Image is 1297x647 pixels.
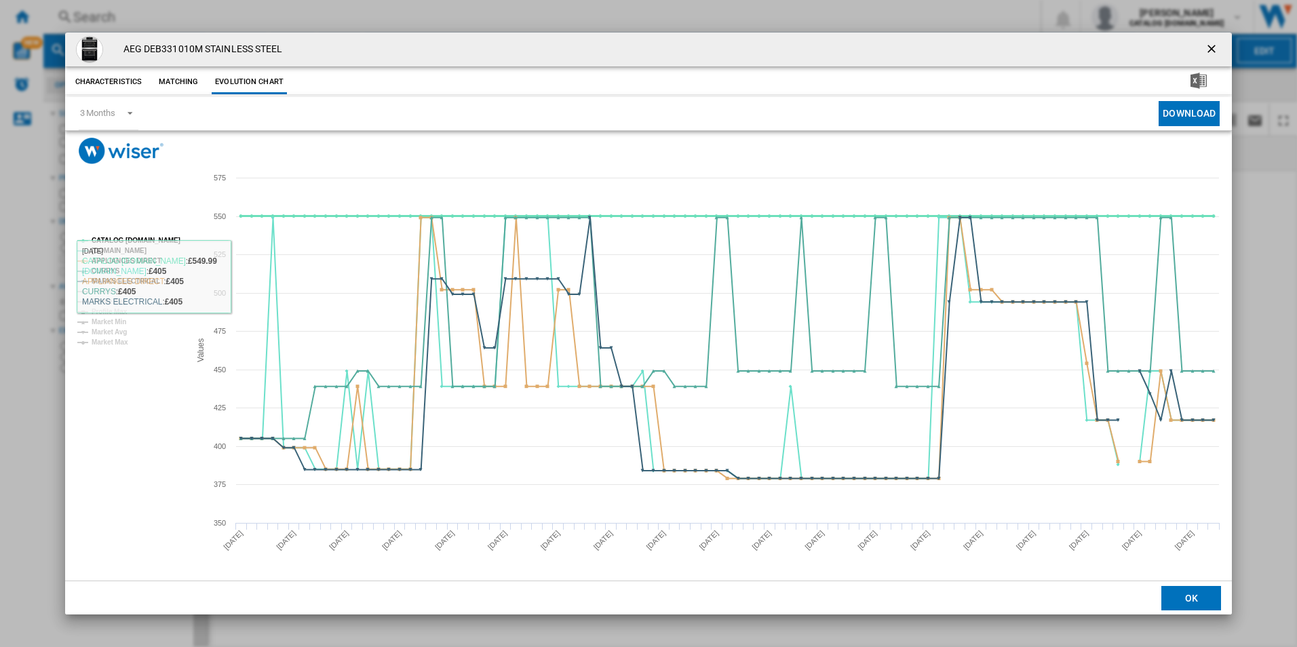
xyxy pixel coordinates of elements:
[149,70,208,94] button: Matching
[92,328,127,336] tspan: Market Avg
[856,529,878,551] tspan: [DATE]
[1014,529,1037,551] tspan: [DATE]
[1120,529,1142,551] tspan: [DATE]
[381,529,403,551] tspan: [DATE]
[1161,586,1221,610] button: OK
[80,108,115,118] div: 3 Months
[1205,42,1221,58] ng-md-icon: getI18NText('BUTTONS.CLOSE_DIALOG')
[214,327,226,335] tspan: 475
[92,267,120,275] tspan: CURRYS
[92,308,128,315] tspan: Profile Max
[214,480,226,488] tspan: 375
[196,338,206,362] tspan: Values
[214,289,226,297] tspan: 500
[92,277,160,285] tspan: MARKS ELECTRICAL
[592,529,614,551] tspan: [DATE]
[1190,73,1207,89] img: excel-24x24.png
[92,247,147,254] tspan: [DOMAIN_NAME]
[275,529,297,551] tspan: [DATE]
[214,174,226,182] tspan: 575
[539,529,561,551] tspan: [DATE]
[1169,70,1228,94] button: Download in Excel
[433,529,455,551] tspan: [DATE]
[92,257,161,264] tspan: APPLIANCES DIRECT
[92,237,180,244] tspan: CATALOG [DOMAIN_NAME]
[214,212,226,220] tspan: 550
[222,529,244,551] tspan: [DATE]
[961,529,984,551] tspan: [DATE]
[65,33,1233,615] md-dialog: Product popup
[92,298,126,305] tspan: Profile Avg
[212,70,287,94] button: Evolution chart
[214,250,226,258] tspan: 525
[750,529,773,551] tspan: [DATE]
[72,70,146,94] button: Characteristics
[486,529,508,551] tspan: [DATE]
[214,366,226,374] tspan: 450
[117,43,283,56] h4: AEG DEB331010M STAINLESS STEEL
[1159,101,1220,126] button: Download
[644,529,667,551] tspan: [DATE]
[1067,529,1089,551] tspan: [DATE]
[76,36,103,63] img: 10164869
[1199,36,1226,63] button: getI18NText('BUTTONS.CLOSE_DIALOG')
[909,529,931,551] tspan: [DATE]
[92,288,125,295] tspan: Profile Min
[214,404,226,412] tspan: 425
[697,529,720,551] tspan: [DATE]
[803,529,826,551] tspan: [DATE]
[328,529,350,551] tspan: [DATE]
[214,442,226,450] tspan: 400
[214,519,226,527] tspan: 350
[92,338,128,346] tspan: Market Max
[92,318,126,326] tspan: Market Min
[79,138,163,164] img: logo_wiser_300x94.png
[1173,529,1195,551] tspan: [DATE]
